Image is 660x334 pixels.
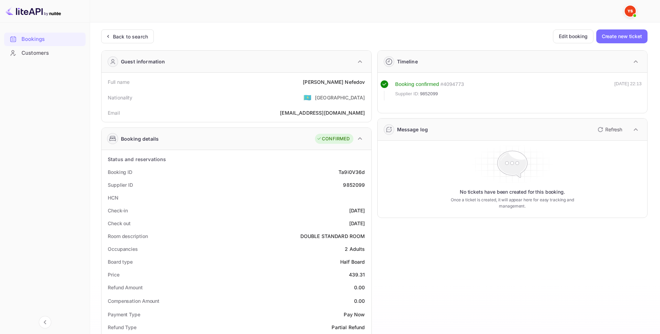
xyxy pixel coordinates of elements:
[108,245,138,253] div: Occupancies
[420,90,438,97] span: 9852099
[108,207,128,214] div: Check-in
[21,35,82,43] div: Bookings
[625,6,636,17] img: Yandex Support
[605,126,622,133] p: Refresh
[108,156,166,163] div: Status and reservations
[354,297,365,305] div: 0.00
[338,168,365,176] div: Ta9i0V36d
[596,29,648,43] button: Create new ticket
[108,220,131,227] div: Check out
[397,58,418,65] div: Timeline
[440,197,585,209] p: Once a ticket is created, it will appear here for easy tracking and management.
[113,33,148,40] div: Back to search
[349,220,365,227] div: [DATE]
[108,311,140,318] div: Payment Type
[39,316,51,328] button: Collapse navigation
[395,90,420,97] span: Supplier ID:
[121,135,159,142] div: Booking details
[303,91,311,104] span: United States
[4,33,86,45] a: Bookings
[460,188,565,195] p: No tickets have been created for this booking.
[108,258,133,265] div: Board type
[315,94,365,101] div: [GEOGRAPHIC_DATA]
[280,109,365,116] div: [EMAIL_ADDRESS][DOMAIN_NAME]
[108,181,133,188] div: Supplier ID
[340,258,365,265] div: Half Board
[440,80,464,88] div: # 4094773
[108,324,137,331] div: Refund Type
[349,271,365,278] div: 439.31
[303,78,365,86] div: [PERSON_NAME] Nefedov
[332,324,365,331] div: Partial Refund
[108,168,132,176] div: Booking ID
[354,284,365,291] div: 0.00
[6,6,61,17] img: LiteAPI logo
[593,124,625,135] button: Refresh
[108,297,159,305] div: Compensation Amount
[108,109,120,116] div: Email
[349,207,365,214] div: [DATE]
[317,135,350,142] div: CONFIRMED
[4,46,86,60] div: Customers
[614,80,642,100] div: [DATE] 22:13
[121,58,165,65] div: Guest information
[4,33,86,46] div: Bookings
[4,46,86,59] a: Customers
[21,49,82,57] div: Customers
[108,78,130,86] div: Full name
[108,94,133,101] div: Nationality
[553,29,593,43] button: Edit booking
[300,232,365,240] div: DOUBLE STANDARD ROOM
[397,126,428,133] div: Message log
[108,194,118,201] div: HCN
[343,181,365,188] div: 9852099
[344,311,365,318] div: Pay Now
[108,232,148,240] div: Room description
[108,284,143,291] div: Refund Amount
[108,271,120,278] div: Price
[345,245,365,253] div: 2 Adults
[395,80,439,88] div: Booking confirmed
